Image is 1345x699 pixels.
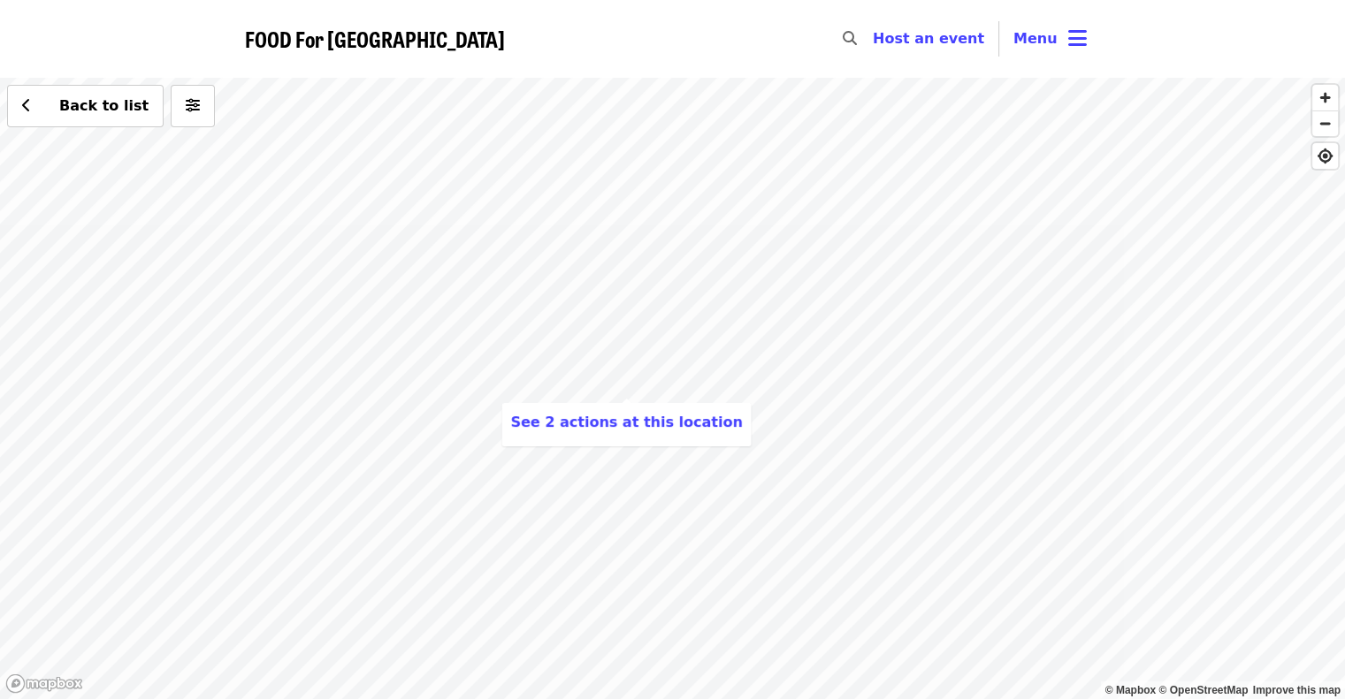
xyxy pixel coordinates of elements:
[1312,110,1338,136] button: Zoom Out
[245,23,505,54] span: FOOD For [GEOGRAPHIC_DATA]
[5,673,83,694] a: Mapbox logo
[510,414,742,430] span: See 2 actions at this location
[1312,143,1338,169] button: Find My Location
[867,18,882,60] input: Search
[1013,30,1058,47] span: Menu
[7,85,164,127] button: Back to list
[1158,684,1248,696] a: OpenStreetMap
[59,97,149,114] span: Back to list
[1312,85,1338,110] button: Zoom In
[510,412,742,433] button: See 2 actions at this location
[999,18,1101,60] button: Toggle account menu
[843,30,857,47] i: search icon
[1105,684,1157,696] a: Mapbox
[171,85,215,127] button: More filters (0 selected)
[245,27,505,52] a: FOOD For [GEOGRAPHIC_DATA]
[186,97,200,114] i: sliders-h icon
[1253,684,1341,696] a: Map feedback
[1068,26,1087,51] i: bars icon
[22,97,31,114] i: chevron-left icon
[873,30,984,47] a: Host an event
